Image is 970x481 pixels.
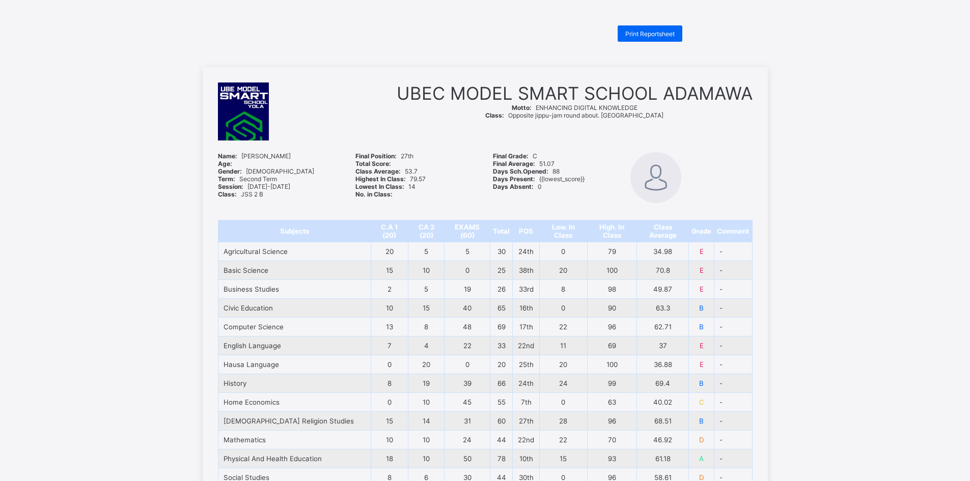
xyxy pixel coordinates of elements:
[714,279,752,298] td: -
[689,411,714,430] td: B
[355,160,391,167] b: Total Score:
[490,355,513,374] td: 20
[636,317,689,336] td: 62.71
[490,449,513,468] td: 78
[587,298,636,317] td: 90
[493,160,555,167] span: 51.07
[493,160,535,167] b: Final Average:
[371,261,408,279] td: 15
[540,336,587,355] td: 11
[218,298,371,317] td: Civic Education
[445,411,490,430] td: 31
[513,336,540,355] td: 22nd
[513,317,540,336] td: 17th
[689,220,714,242] th: Grade
[540,392,587,411] td: 0
[218,430,371,449] td: Mathematics
[371,242,408,261] td: 20
[445,298,490,317] td: 40
[512,104,532,111] b: Motto:
[513,242,540,261] td: 24th
[540,298,587,317] td: 0
[371,449,408,468] td: 18
[714,336,752,355] td: -
[587,430,636,449] td: 70
[490,298,513,317] td: 65
[218,175,235,183] b: Term:
[445,449,490,468] td: 50
[371,279,408,298] td: 2
[513,355,540,374] td: 25th
[218,167,242,175] b: Gender:
[689,242,714,261] td: E
[714,392,752,411] td: -
[587,355,636,374] td: 100
[355,152,413,160] span: 27th
[490,336,513,355] td: 33
[625,30,675,38] span: Print Reportsheet
[587,279,636,298] td: 98
[218,317,371,336] td: Computer Science
[218,411,371,430] td: [DEMOGRAPHIC_DATA] Religion Studies
[218,152,291,160] span: [PERSON_NAME]
[218,167,314,175] span: [DEMOGRAPHIC_DATA]
[587,392,636,411] td: 63
[485,111,504,119] b: Class:
[397,82,753,104] span: UBEC MODEL SMART SCHOOL ADAMAWA
[445,374,490,392] td: 39
[493,175,585,183] span: {{lowest_score}}
[408,242,445,261] td: 5
[485,111,663,119] span: Opposite jippu-jam round about. [GEOGRAPHIC_DATA]
[714,298,752,317] td: -
[445,279,490,298] td: 19
[355,152,397,160] b: Final Position:
[408,449,445,468] td: 10
[513,261,540,279] td: 38th
[714,261,752,279] td: -
[540,374,587,392] td: 24
[493,183,542,190] span: 0
[355,183,415,190] span: 14
[218,190,263,198] span: JSS 2 B
[445,261,490,279] td: 0
[587,220,636,242] th: High. In Class
[636,355,689,374] td: 36.88
[371,374,408,392] td: 8
[371,392,408,411] td: 0
[445,220,490,242] th: EXAMS (60)
[408,279,445,298] td: 5
[218,449,371,468] td: Physical And Health Education
[408,317,445,336] td: 8
[714,374,752,392] td: -
[408,392,445,411] td: 10
[490,430,513,449] td: 44
[636,220,689,242] th: Class Average
[540,411,587,430] td: 28
[218,279,371,298] td: Business Studies
[445,317,490,336] td: 48
[689,317,714,336] td: B
[490,242,513,261] td: 30
[636,374,689,392] td: 69.4
[355,167,418,175] span: 53.7
[218,183,243,190] b: Session:
[513,374,540,392] td: 24th
[513,298,540,317] td: 16th
[714,220,752,242] th: Comment
[587,449,636,468] td: 93
[371,355,408,374] td: 0
[445,392,490,411] td: 45
[513,430,540,449] td: 22nd
[513,411,540,430] td: 27th
[714,430,752,449] td: -
[636,392,689,411] td: 40.02
[513,279,540,298] td: 33rd
[587,411,636,430] td: 96
[689,298,714,317] td: B
[445,430,490,449] td: 24
[218,190,237,198] b: Class:
[587,261,636,279] td: 100
[408,355,445,374] td: 20
[371,411,408,430] td: 15
[408,298,445,317] td: 15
